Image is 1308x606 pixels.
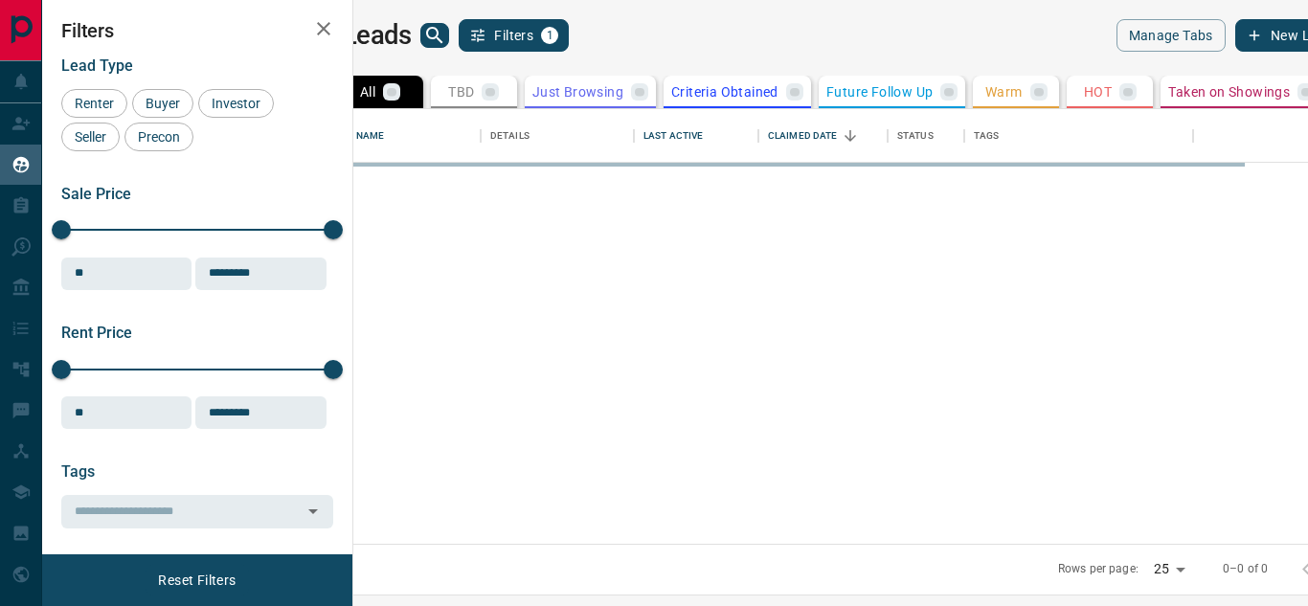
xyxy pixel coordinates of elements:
[68,96,121,111] span: Renter
[347,109,481,163] div: Name
[139,96,187,111] span: Buyer
[360,85,375,99] p: All
[1116,19,1226,52] button: Manage Tabs
[768,109,838,163] div: Claimed Date
[1058,561,1139,577] p: Rows per page:
[490,109,530,163] div: Details
[1084,85,1112,99] p: HOT
[543,29,556,42] span: 1
[985,85,1023,99] p: Warm
[888,109,964,163] div: Status
[634,109,758,163] div: Last Active
[1168,85,1290,99] p: Taken on Showings
[146,564,248,596] button: Reset Filters
[897,109,934,163] div: Status
[61,324,132,342] span: Rent Price
[356,109,385,163] div: Name
[61,123,120,151] div: Seller
[481,109,634,163] div: Details
[61,56,133,75] span: Lead Type
[837,123,864,149] button: Sort
[964,109,1193,163] div: Tags
[198,89,274,118] div: Investor
[459,19,569,52] button: Filters1
[68,129,113,145] span: Seller
[124,123,193,151] div: Precon
[758,109,888,163] div: Claimed Date
[132,89,193,118] div: Buyer
[448,85,474,99] p: TBD
[420,23,449,48] button: search button
[61,462,95,481] span: Tags
[974,109,1000,163] div: Tags
[1146,555,1192,583] div: 25
[61,19,333,42] h2: Filters
[1223,561,1268,577] p: 0–0 of 0
[131,129,187,145] span: Precon
[300,498,327,525] button: Open
[302,20,412,51] h1: My Leads
[205,96,267,111] span: Investor
[61,89,127,118] div: Renter
[532,85,623,99] p: Just Browsing
[643,109,703,163] div: Last Active
[61,185,131,203] span: Sale Price
[671,85,778,99] p: Criteria Obtained
[826,85,933,99] p: Future Follow Up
